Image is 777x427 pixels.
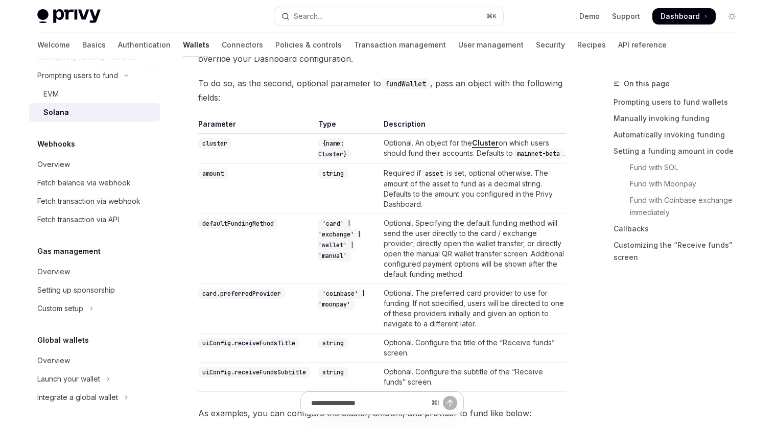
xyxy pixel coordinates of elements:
div: EVM [43,88,59,100]
a: Basics [82,33,106,57]
code: 'card' | 'exchange' | 'wallet' | 'manual' [318,219,361,261]
a: Fetch transaction via API [29,210,160,229]
code: string [318,338,348,348]
div: Fetch transaction via webhook [37,195,140,207]
a: Fetch transaction via webhook [29,192,160,210]
td: Optional. Specifying the default funding method will send the user directly to the card / exchang... [380,213,567,283]
div: Prompting users to fund [37,69,118,82]
a: Setting a funding amount in code [614,143,748,159]
code: amount [198,169,228,179]
code: card.preferredProvider [198,289,285,299]
a: Welcome [37,33,70,57]
code: {name: Cluster} [318,138,351,159]
span: ⌘ K [486,12,497,20]
a: Overview [29,155,160,174]
a: Fund with Coinbase exchange immediately [614,192,748,221]
code: cluster [198,138,231,149]
th: Description [380,119,567,134]
a: Dashboard [652,8,716,25]
h5: Global wallets [37,334,89,346]
a: Security [536,33,565,57]
h5: Webhooks [37,138,75,150]
div: Overview [37,158,70,171]
a: Manually invoking funding [614,110,748,127]
code: defaultFundingMethod [198,219,278,229]
button: Toggle dark mode [724,8,740,25]
button: Toggle Custom setup section [29,299,160,318]
a: Fund with SOL [614,159,748,176]
a: Transaction management [354,33,446,57]
code: string [318,169,348,179]
a: EVM [29,85,160,103]
a: User management [458,33,524,57]
a: Demo [579,11,600,21]
input: Ask a question... [311,392,427,414]
a: Recipes [577,33,606,57]
div: Setting up sponsorship [37,284,115,296]
div: Launch your wallet [37,373,100,385]
h5: Gas management [37,245,101,257]
th: Type [314,119,380,134]
td: Optional. Configure the subtitle of the “Receive funds” screen. [380,362,567,391]
a: Prompting users to fund wallets [614,94,748,110]
code: fundWallet [381,78,430,89]
td: Required if is set, optional otherwise. The amount of the asset to fund as a decimal string. Defa... [380,163,567,213]
td: Optional. Configure the title of the “Receive funds” screen. [380,333,567,362]
img: light logo [37,9,101,23]
a: API reference [618,33,667,57]
code: asset [421,169,447,179]
code: uiConfig.receiveFundsSubtitle [198,367,310,377]
code: mainnet-beta [513,149,564,159]
button: Toggle Integrate a global wallet section [29,388,160,407]
a: Connectors [222,33,263,57]
div: Solana [43,106,69,118]
div: Search... [294,10,322,22]
button: Toggle Launch your wallet section [29,370,160,388]
button: Open search [274,7,503,26]
code: uiConfig.receiveFundsTitle [198,338,299,348]
a: Customizing the “Receive funds” screen [614,237,748,266]
button: Send message [443,396,457,410]
div: Integrate a global wallet [37,391,118,404]
div: Custom setup [37,302,83,315]
a: Overview [29,351,160,370]
a: Overview [29,263,160,281]
a: Fund with Moonpay [614,176,748,192]
a: Cluster [472,138,499,148]
td: Optional. The preferred card provider to use for funding. If not specified, users will be directe... [380,283,567,333]
a: Authentication [118,33,171,57]
a: Fetch balance via webhook [29,174,160,192]
a: Policies & controls [275,33,342,57]
button: Toggle Prompting users to fund section [29,66,160,85]
a: Support [612,11,640,21]
div: Overview [37,266,70,278]
span: On this page [624,78,670,90]
div: Overview [37,354,70,367]
a: Setting up sponsorship [29,281,160,299]
th: Parameter [198,119,314,134]
td: Optional. An object for the on which users should fund their accounts. Defaults to . [380,133,567,163]
a: Solana [29,103,160,122]
div: Fetch transaction via API [37,213,119,226]
a: Callbacks [614,221,748,237]
a: Wallets [183,33,209,57]
a: Automatically invoking funding [614,127,748,143]
code: string [318,367,348,377]
span: Dashboard [661,11,700,21]
span: To do so, as the second, optional parameter to , pass an object with the following fields: [198,76,567,105]
div: Fetch balance via webhook [37,177,131,189]
code: 'coinbase' | 'moonpay' [318,289,365,310]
